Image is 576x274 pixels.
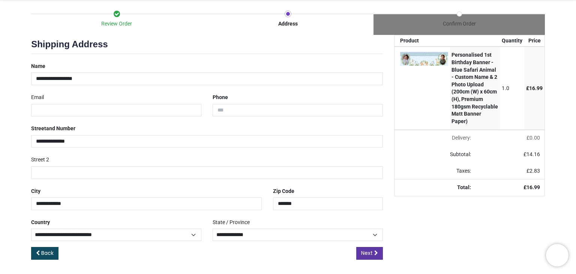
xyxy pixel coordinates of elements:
[394,163,475,179] td: Taxes:
[31,91,44,104] label: Email
[394,146,475,163] td: Subtotal:
[526,135,540,141] span: £
[213,91,228,104] label: Phone
[526,184,540,190] span: 16.99
[526,85,543,91] span: £
[46,125,75,131] span: and Number
[529,168,540,174] span: 2.83
[31,20,202,28] div: Review Order
[502,85,522,92] div: 1.0
[394,35,450,47] th: Product
[394,130,475,146] td: Delivery will be updated after choosing a new delivery method
[202,20,374,28] div: Address
[31,216,50,229] label: Country
[524,35,544,47] th: Price
[213,216,250,229] label: State / Province
[31,185,40,198] label: City
[451,52,498,124] strong: Personalised 1st Birthday Banner - Blue Safari Animal - Custom Name & 2 Photo Upload (200cm (W) x...
[31,247,58,260] a: Back
[356,247,383,260] a: Next
[361,249,373,257] span: Next
[523,151,540,157] span: £
[500,35,525,47] th: Quantity
[400,51,448,66] img: qRUR1gAAAAZJREFUAwASYllUAF6YxAAAAABJRU5ErkJggg==
[529,135,540,141] span: 0.00
[529,85,543,91] span: 16.99
[457,184,471,190] strong: Total:
[523,184,540,190] strong: £
[526,151,540,157] span: 14.16
[31,60,45,73] label: Name
[31,154,49,166] label: Street 2
[41,249,54,257] span: Back
[31,38,383,54] h2: Shipping Address
[373,20,545,28] div: Confirm Order
[31,122,75,135] label: Street
[526,168,540,174] span: £
[546,244,568,266] iframe: Brevo live chat
[273,185,294,198] label: Zip Code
